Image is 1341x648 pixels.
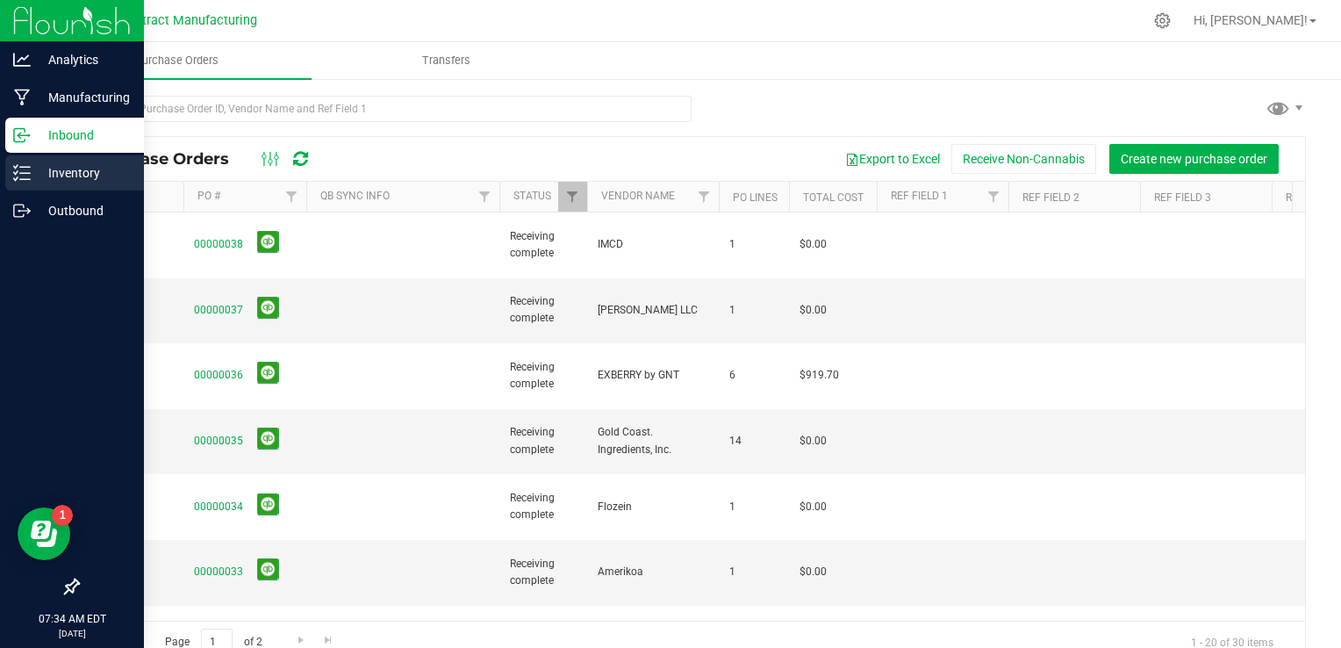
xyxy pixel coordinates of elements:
[800,236,827,253] span: $0.00
[598,302,708,319] span: [PERSON_NAME] LLC
[1022,191,1079,204] a: Ref Field 2
[598,564,708,580] span: Amerikoa
[979,182,1008,212] a: Filter
[800,433,827,450] span: $0.00
[598,367,708,384] span: EXBERRY by GNT
[690,182,719,212] a: Filter
[13,126,31,144] inline-svg: Inbound
[729,302,778,319] span: 1
[598,236,708,253] span: IMCD
[598,424,708,457] span: Gold Coast. Ingredients, Inc.
[800,564,827,580] span: $0.00
[13,51,31,68] inline-svg: Analytics
[13,202,31,220] inline-svg: Outbound
[197,190,220,202] a: PO #
[601,190,675,202] a: Vendor Name
[13,89,31,106] inline-svg: Manufacturing
[31,49,136,70] p: Analytics
[510,490,577,523] span: Receiving complete
[77,96,692,122] input: Search Purchase Order ID, Vendor Name and Ref Field 1
[1151,12,1173,29] div: Manage settings
[31,200,136,221] p: Outbound
[91,149,247,169] span: Purchase Orders
[834,144,951,174] button: Export to Excel
[101,13,257,28] span: CT Contract Manufacturing
[510,228,577,262] span: Receiving complete
[510,556,577,589] span: Receiving complete
[1109,144,1279,174] button: Create new purchase order
[803,191,864,204] a: Total Cost
[111,53,242,68] span: Purchase Orders
[18,508,70,560] iframe: Resource center
[891,190,948,202] a: Ref Field 1
[277,182,306,212] a: Filter
[1154,191,1211,204] a: Ref Field 3
[31,162,136,184] p: Inventory
[598,499,708,515] span: Flozein
[729,564,778,580] span: 1
[31,125,136,146] p: Inbound
[194,304,243,316] a: 00000037
[42,42,312,79] a: Purchase Orders
[513,190,551,202] a: Status
[13,164,31,182] inline-svg: Inventory
[510,424,577,457] span: Receiving complete
[733,191,778,204] a: PO Lines
[800,367,839,384] span: $919.70
[1121,152,1267,166] span: Create new purchase order
[1194,13,1308,27] span: Hi, [PERSON_NAME]!
[8,611,136,627] p: 07:34 AM EDT
[510,359,577,392] span: Receiving complete
[470,182,499,212] a: Filter
[312,42,581,79] a: Transfers
[800,499,827,515] span: $0.00
[800,302,827,319] span: $0.00
[510,293,577,327] span: Receiving complete
[194,238,243,250] a: 00000038
[194,565,243,578] a: 00000033
[194,369,243,381] a: 00000036
[52,505,73,526] iframe: Resource center unread badge
[729,236,778,253] span: 1
[729,499,778,515] span: 1
[558,182,587,212] a: Filter
[320,190,390,202] a: QB Sync Info
[8,627,136,640] p: [DATE]
[951,144,1096,174] button: Receive Non-Cannabis
[194,435,243,447] a: 00000035
[194,500,243,513] a: 00000034
[31,87,136,108] p: Manufacturing
[729,433,778,450] span: 14
[729,367,778,384] span: 6
[398,53,494,68] span: Transfers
